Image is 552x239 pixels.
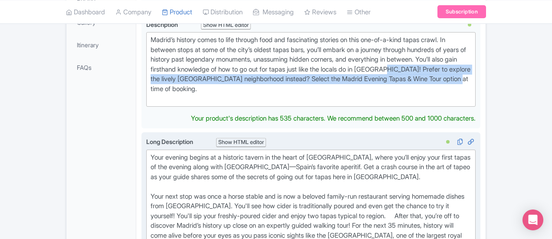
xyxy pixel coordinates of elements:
[522,210,543,230] div: Open Intercom Messenger
[68,58,134,77] a: FAQs
[191,114,476,124] div: Your product's description has 535 characters. We recommend between 500 and 1000 characters.
[201,21,251,30] div: Show HTML editor
[216,138,266,147] div: Show HTML editor
[68,35,134,55] a: Itinerary
[151,35,471,104] div: Madrid’s history comes to life through food and fascinating stories on this one-of-a-kind tapas c...
[437,5,486,18] a: Subscription
[146,138,194,145] span: Long Description
[146,21,179,28] span: Description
